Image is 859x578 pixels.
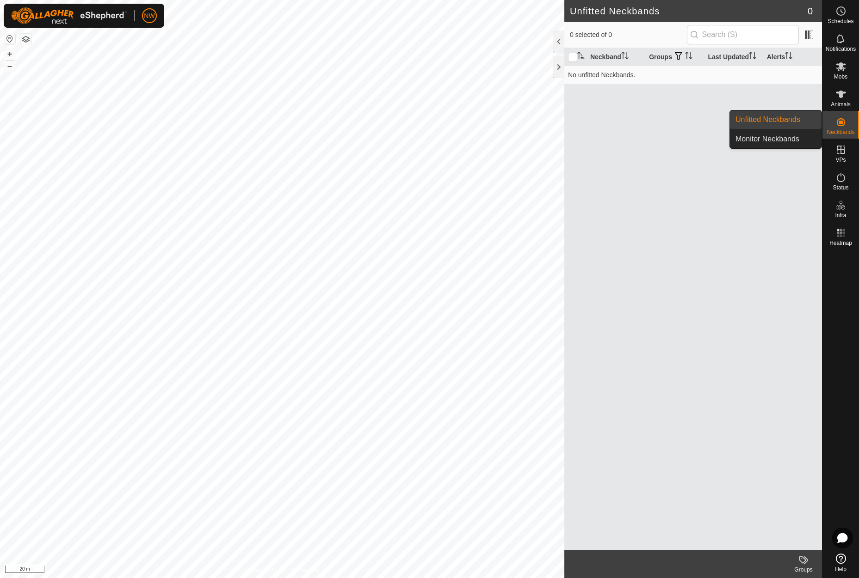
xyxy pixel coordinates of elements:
[831,102,851,107] span: Animals
[587,48,645,66] th: Neckband
[829,240,852,246] span: Heatmap
[826,46,856,52] span: Notifications
[621,53,629,61] p-sorticon: Activate to sort
[785,566,822,574] div: Groups
[570,30,687,40] span: 0 selected of 0
[822,550,859,576] a: Help
[785,53,792,61] p-sorticon: Activate to sort
[730,130,822,148] a: Monitor Neckbands
[645,48,704,66] th: Groups
[833,185,848,190] span: Status
[4,61,15,72] button: –
[11,7,127,24] img: Gallagher Logo
[687,25,799,44] input: Search (S)
[763,48,822,66] th: Alerts
[20,34,31,45] button: Map Layers
[564,66,822,84] td: No unfitted Neckbands.
[4,33,15,44] button: Reset Map
[808,4,813,18] span: 0
[835,157,846,163] span: VPs
[685,53,692,61] p-sorticon: Activate to sort
[577,53,585,61] p-sorticon: Activate to sort
[291,566,319,574] a: Contact Us
[730,110,822,129] a: Unfitted Neckbands
[704,48,763,66] th: Last Updated
[828,18,853,24] span: Schedules
[827,129,854,135] span: Neckbands
[835,566,847,572] span: Help
[570,6,808,17] h2: Unfitted Neckbands
[835,213,846,218] span: Infra
[735,114,800,125] span: Unfitted Neckbands
[4,49,15,60] button: +
[749,53,756,61] p-sorticon: Activate to sort
[834,74,847,79] span: Mobs
[144,11,154,21] span: NW
[246,566,280,574] a: Privacy Policy
[735,134,799,145] span: Monitor Neckbands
